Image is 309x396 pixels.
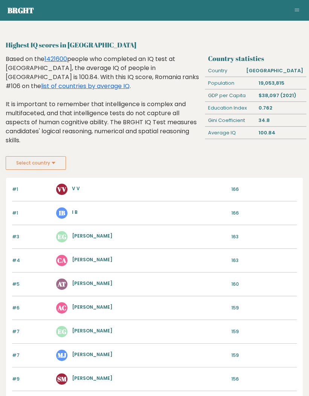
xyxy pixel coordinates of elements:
a: [PERSON_NAME] [72,304,112,310]
div: [GEOGRAPHIC_DATA] [243,65,306,77]
text: AC [57,303,66,312]
div: Average IQ [205,127,255,139]
p: #1 [12,186,52,193]
a: [PERSON_NAME] [72,375,112,381]
div: 0.762 [255,102,306,114]
div: Country [205,65,243,77]
a: [PERSON_NAME] [72,280,112,286]
p: 166 [231,186,297,193]
p: 163 [231,233,297,240]
p: #1 [12,210,52,216]
text: SM [57,375,67,383]
div: GDP per Capita [205,90,255,102]
text: EG [57,327,66,336]
div: Education Index [205,102,255,114]
text: AT [57,280,66,288]
text: IB [58,209,65,217]
text: MJ [57,351,66,359]
a: [PERSON_NAME] [72,327,112,334]
div: 100.84 [255,127,306,139]
a: [PERSON_NAME] [72,351,112,358]
div: Population [205,77,255,89]
h2: Highest IQ scores in [GEOGRAPHIC_DATA] [6,40,303,50]
a: 1421600 [44,55,67,63]
p: #5 [12,281,52,288]
p: #4 [12,257,52,264]
div: $38,097 (2021) [255,90,306,102]
p: #6 [12,305,52,311]
a: Brght [8,5,34,15]
div: 34.8 [255,114,306,126]
p: 159 [231,328,297,335]
div: 19,053,815 [255,77,306,89]
p: 166 [231,210,297,216]
button: Toggle navigation [292,6,301,15]
div: Gini Coefficient [205,114,255,126]
text: EG [57,232,66,241]
button: Select country [6,156,66,170]
p: 156 [231,376,297,382]
a: list of countries by average IQ [41,82,130,90]
h3: Country statistics [208,55,303,63]
a: V V [72,185,80,192]
p: #3 [12,233,52,240]
a: [PERSON_NAME] [72,256,112,263]
p: #7 [12,328,52,335]
div: Based on the people who completed an IQ test at [GEOGRAPHIC_DATA], the average IQ of people in [G... [6,55,202,156]
a: [PERSON_NAME] [72,233,112,239]
p: 163 [231,257,297,264]
p: #7 [12,352,52,359]
a: I B [72,209,78,215]
text: VV [57,185,66,193]
p: 159 [231,352,297,359]
p: #9 [12,376,52,382]
p: 159 [231,305,297,311]
p: 160 [231,281,297,288]
text: CA [57,256,66,265]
